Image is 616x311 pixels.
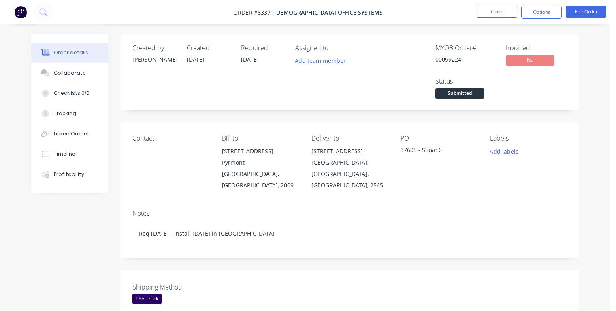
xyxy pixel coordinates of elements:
[54,69,86,77] div: Collaborate
[54,49,88,56] div: Order details
[31,83,108,103] button: Checklists 0/0
[31,164,108,184] button: Profitability
[15,6,27,18] img: Factory
[233,9,274,16] span: Order #8337 -
[274,9,383,16] a: [DEMOGRAPHIC_DATA] Office Systems
[311,146,388,157] div: [STREET_ADDRESS]
[187,44,231,52] div: Created
[54,150,75,158] div: Timeline
[54,110,76,117] div: Tracking
[490,135,567,142] div: Labels
[295,55,350,66] button: Add team member
[31,63,108,83] button: Collaborate
[401,135,477,142] div: PO
[222,157,298,191] div: Pyrmont, [GEOGRAPHIC_DATA], [GEOGRAPHIC_DATA], 2009
[132,294,162,304] div: TSA Truck
[295,44,376,52] div: Assigned to
[401,146,477,157] div: 37605 - Stage 6
[311,135,388,142] div: Deliver to
[506,44,567,52] div: Invoiced
[222,146,298,191] div: [STREET_ADDRESS]Pyrmont, [GEOGRAPHIC_DATA], [GEOGRAPHIC_DATA], 2009
[31,103,108,124] button: Tracking
[521,6,562,19] button: Options
[31,124,108,144] button: Linked Orders
[435,88,484,101] button: Submitted
[31,144,108,164] button: Timeline
[241,44,286,52] div: Required
[291,55,350,66] button: Add team member
[506,55,554,65] span: No
[435,44,496,52] div: MYOB Order #
[486,146,523,157] button: Add labels
[241,56,259,63] span: [DATE]
[311,157,388,191] div: [GEOGRAPHIC_DATA], [GEOGRAPHIC_DATA], [GEOGRAPHIC_DATA], 2565
[222,146,298,157] div: [STREET_ADDRESS]
[222,135,298,142] div: Bill to
[54,90,90,97] div: Checklists 0/0
[435,88,484,99] span: Submitted
[435,55,496,64] div: 00099224
[477,6,517,18] button: Close
[132,55,177,64] div: [PERSON_NAME]
[132,210,567,217] div: Notes
[54,171,84,178] div: Profitability
[435,77,496,85] div: Status
[132,221,567,246] div: Req [DATE] - Install [DATE] in [GEOGRAPHIC_DATA]
[132,44,177,52] div: Created by
[311,146,388,191] div: [STREET_ADDRESS][GEOGRAPHIC_DATA], [GEOGRAPHIC_DATA], [GEOGRAPHIC_DATA], 2565
[54,130,89,137] div: Linked Orders
[132,135,209,142] div: Contact
[566,6,606,18] button: Edit Order
[187,56,205,63] span: [DATE]
[31,43,108,63] button: Order details
[132,282,234,292] label: Shipping Method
